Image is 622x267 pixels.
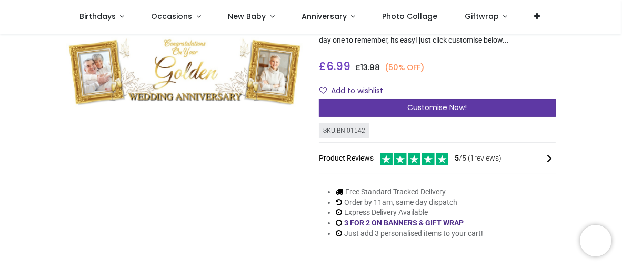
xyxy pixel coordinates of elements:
[228,11,266,22] span: New Baby
[319,87,327,94] i: Add to wishlist
[355,62,380,73] span: £
[336,229,483,239] li: Just add 3 personalised items to your cart!
[455,153,501,164] span: /5 ( 1 reviews)
[383,11,438,22] span: Photo Collage
[465,11,499,22] span: Giftwrap
[302,11,347,22] span: Anniversary
[326,58,350,74] span: 6.99
[336,197,483,208] li: Order by 11am, same day dispatch
[319,25,556,45] p: Personalised eco-friendly premium banner available in 8 sizes. Make the day one to remember, its ...
[408,102,467,113] span: Customise Now!
[79,11,116,22] span: Birthdays
[319,82,392,100] button: Add to wishlistAdd to wishlist
[319,151,556,165] div: Product Reviews
[344,219,464,227] a: 3 FOR 2 ON BANNERS & GIFT WRAP
[66,37,303,108] img: Personalised Happy Anniversary Banner - Golden Wedding - 2 Photo upload
[336,187,483,197] li: Free Standard Tracked Delivery
[580,225,611,256] iframe: Brevo live chat
[360,62,380,73] span: 13.98
[455,154,459,162] span: 5
[336,207,483,218] li: Express Delivery Available
[319,123,369,139] div: SKU: BN-01542
[151,11,192,22] span: Occasions
[319,58,350,74] span: £
[385,62,425,73] small: (50% OFF)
